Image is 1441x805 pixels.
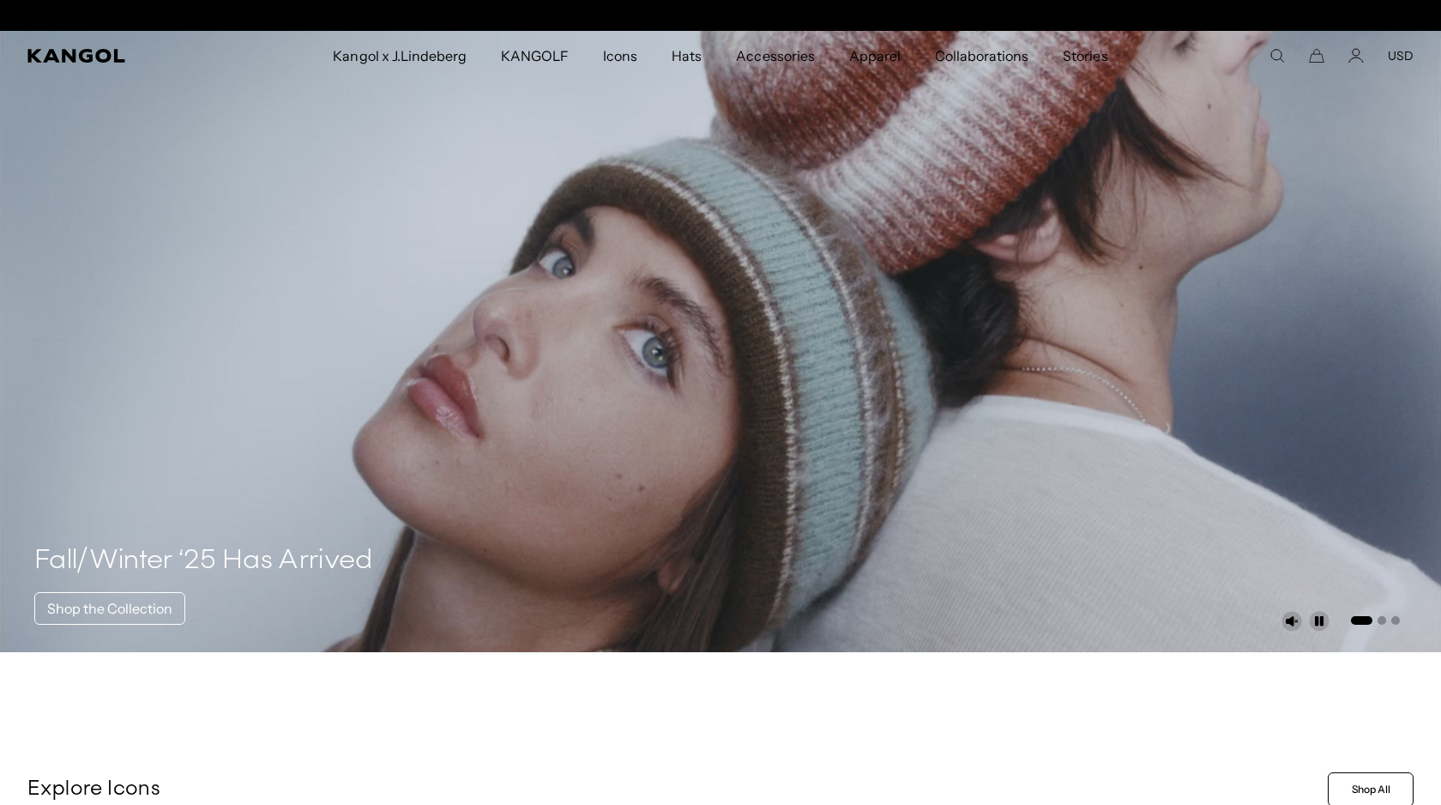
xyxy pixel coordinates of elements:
[832,31,918,81] a: Apparel
[1309,611,1329,632] button: Pause
[544,9,897,22] div: 1 of 2
[544,9,897,22] div: Announcement
[672,31,702,81] span: Hats
[1348,48,1364,64] a: Account
[654,31,719,81] a: Hats
[1281,611,1302,632] button: Unmute
[1351,616,1372,625] button: Go to slide 1
[27,777,1321,802] p: Explore Icons
[849,31,901,81] span: Apparel
[1269,48,1285,64] summary: Search here
[1046,31,1124,81] a: Stories
[1063,31,1107,81] span: Stories
[719,31,831,81] a: Accessories
[586,31,654,81] a: Icons
[918,31,1046,81] a: Collaborations
[544,9,897,22] slideshow-component: Announcement bar
[34,592,185,625] a: Shop the Collection
[501,31,569,81] span: KANGOLF
[333,31,467,81] span: Kangol x J.Lindeberg
[27,49,220,63] a: Kangol
[1309,48,1324,64] button: Cart
[34,544,373,578] h4: Fall/Winter ‘25 Has Arrived
[1388,48,1414,64] button: USD
[1378,616,1386,625] button: Go to slide 2
[1349,613,1400,626] ul: Select a slide to show
[316,31,484,81] a: Kangol x J.Lindeberg
[484,31,586,81] a: KANGOLF
[935,31,1028,81] span: Collaborations
[736,31,814,81] span: Accessories
[1391,616,1400,625] button: Go to slide 3
[603,31,637,81] span: Icons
